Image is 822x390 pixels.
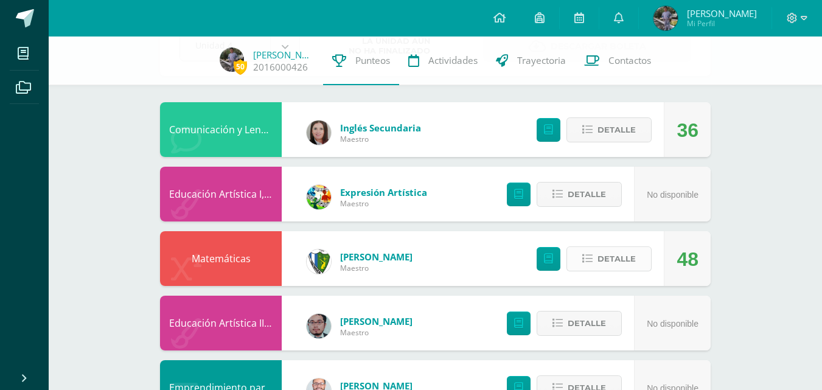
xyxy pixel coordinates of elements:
[160,167,282,221] div: Educación Artística I, Música y Danza
[608,54,651,67] span: Contactos
[647,190,698,200] span: No disponible
[566,246,652,271] button: Detalle
[340,186,427,198] span: Expresión Artística
[355,54,390,67] span: Punteos
[307,120,331,145] img: 8af0450cf43d44e38c4a1497329761f3.png
[537,311,622,336] button: Detalle
[487,37,575,85] a: Trayectoria
[160,296,282,350] div: Educación Artística II, Artes Plásticas
[340,263,413,273] span: Maestro
[160,102,282,157] div: Comunicación y Lenguaje, Idioma Extranjero Inglés
[399,37,487,85] a: Actividades
[597,248,636,270] span: Detalle
[323,37,399,85] a: Punteos
[653,6,678,30] img: 07ac15f526a8d40e02b55d4bede13cd9.png
[340,327,413,338] span: Maestro
[340,198,427,209] span: Maestro
[340,134,421,144] span: Maestro
[340,251,413,263] span: [PERSON_NAME]
[307,249,331,274] img: d7d6d148f6dec277cbaab50fee73caa7.png
[160,231,282,286] div: Matemáticas
[307,314,331,338] img: 5fac68162d5e1b6fbd390a6ac50e103d.png
[253,49,314,61] a: [PERSON_NAME]
[253,61,308,74] a: 2016000426
[428,54,478,67] span: Actividades
[220,47,244,72] img: 07ac15f526a8d40e02b55d4bede13cd9.png
[340,122,421,134] span: Inglés Secundaria
[677,103,698,158] div: 36
[537,182,622,207] button: Detalle
[568,183,606,206] span: Detalle
[687,18,757,29] span: Mi Perfil
[647,319,698,329] span: No disponible
[597,119,636,141] span: Detalle
[566,117,652,142] button: Detalle
[575,37,660,85] a: Contactos
[677,232,698,287] div: 48
[517,54,566,67] span: Trayectoria
[307,185,331,209] img: 159e24a6ecedfdf8f489544946a573f0.png
[687,7,757,19] span: [PERSON_NAME]
[340,315,413,327] span: [PERSON_NAME]
[234,59,247,74] span: 50
[568,312,606,335] span: Detalle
